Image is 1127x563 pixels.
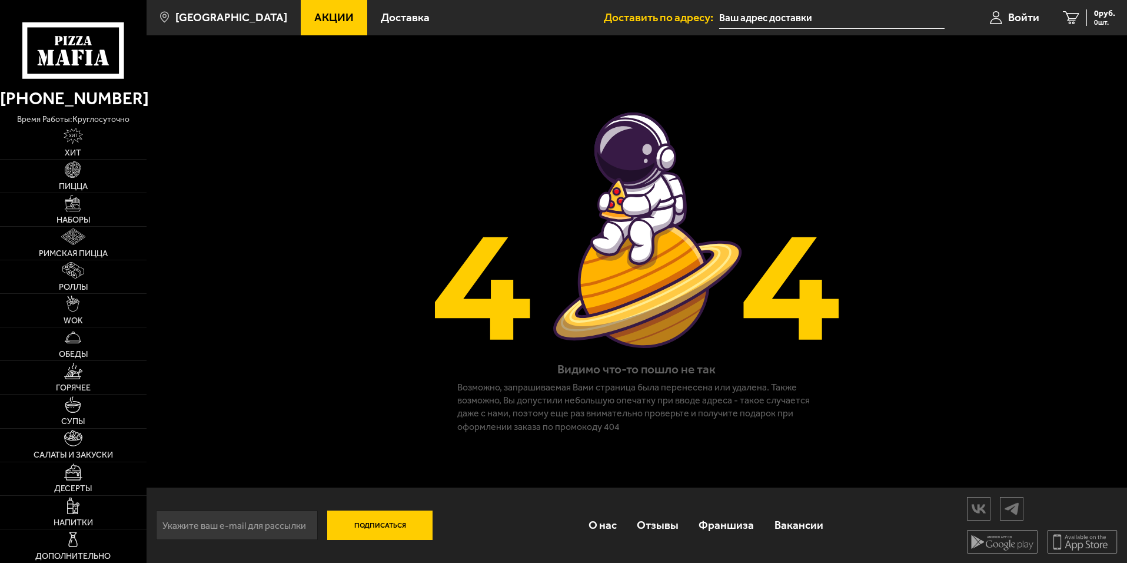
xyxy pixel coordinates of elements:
[968,498,990,519] img: vk
[314,12,354,23] span: Акции
[59,283,88,292] span: Роллы
[34,451,113,459] span: Салаты и закуски
[604,12,719,23] span: Доставить по адресу:
[689,506,764,544] a: Франшиза
[381,12,430,23] span: Доставка
[35,552,111,561] span: Дополнительно
[54,519,93,527] span: Напитки
[59,350,88,359] span: Обеды
[457,381,816,433] p: Возможно, запрашиваемая Вами страница была перенесена или удалена. Также возможно, Вы допустили н...
[557,360,716,377] h1: Видимо что-то пошло не так
[39,250,108,258] span: Римская пицца
[61,418,85,426] span: Супы
[1094,19,1115,26] span: 0 шт.
[327,511,433,540] button: Подписаться
[56,216,90,224] span: Наборы
[64,317,83,325] span: WOK
[764,506,833,544] a: Вакансии
[1008,12,1039,23] span: Войти
[59,183,88,191] span: Пицца
[578,506,626,544] a: О нас
[54,485,92,493] span: Десерты
[156,511,318,540] input: Укажите ваш e-mail для рассылки
[719,7,945,29] input: Ваш адрес доставки
[65,149,81,157] span: Хит
[431,104,842,357] img: Страница не найдена
[627,506,689,544] a: Отзывы
[56,384,91,392] span: Горячее
[1000,498,1023,519] img: tg
[1094,9,1115,18] span: 0 руб.
[175,12,287,23] span: [GEOGRAPHIC_DATA]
